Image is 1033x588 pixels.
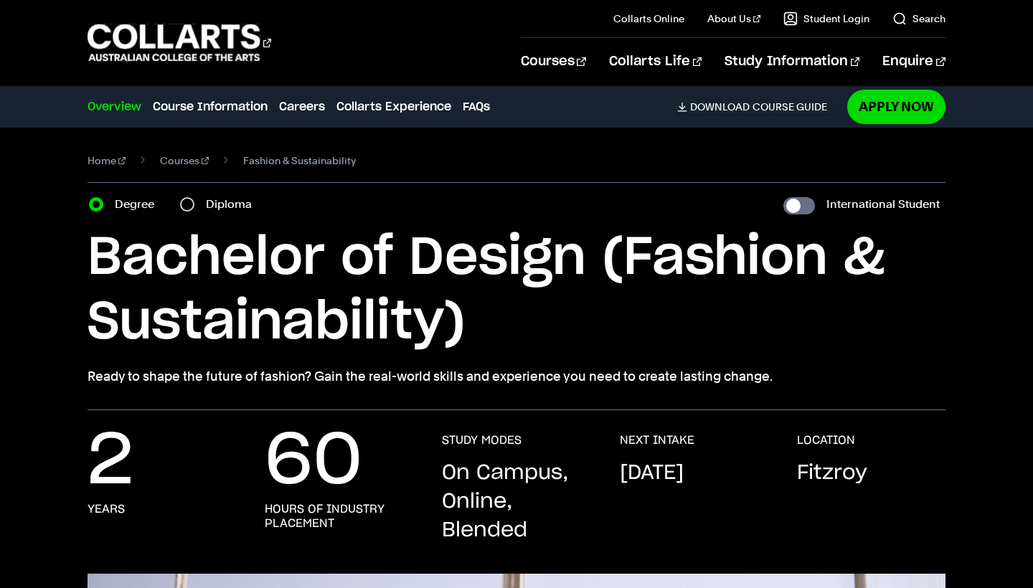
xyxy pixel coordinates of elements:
h3: years [88,502,125,516]
a: Apply Now [847,90,945,123]
h3: hours of industry placement [265,502,413,531]
a: Study Information [725,38,859,85]
a: DownloadCourse Guide [677,100,839,113]
div: Go to homepage [88,22,271,63]
a: About Us [707,11,760,26]
h3: LOCATION [797,433,855,447]
p: On Campus, Online, Blended [442,459,590,545]
label: Diploma [206,194,260,214]
h3: NEXT INTAKE [620,433,694,447]
a: FAQs [463,98,490,115]
span: Download [690,100,750,113]
span: Fashion & Sustainability [243,151,356,171]
h3: STUDY MODES [442,433,522,447]
a: Careers [279,98,325,115]
a: Enquire [882,38,945,85]
p: 2 [88,433,133,490]
a: Search [892,11,945,26]
a: Course Information [153,98,268,115]
label: International Student [826,194,940,214]
a: Overview [88,98,141,115]
p: 60 [265,433,362,490]
a: Collarts Experience [336,98,451,115]
a: Home [88,151,126,171]
a: Collarts Life [609,38,702,85]
p: Fitzroy [797,459,867,488]
a: Collarts Online [613,11,684,26]
label: Degree [115,194,163,214]
a: Student Login [783,11,869,26]
a: Courses [160,151,209,171]
p: Ready to shape the future of fashion? Gain the real-world skills and experience you need to creat... [88,366,945,387]
h1: Bachelor of Design (Fashion & Sustainability) [88,226,945,355]
p: [DATE] [620,459,684,488]
a: Courses [521,38,586,85]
